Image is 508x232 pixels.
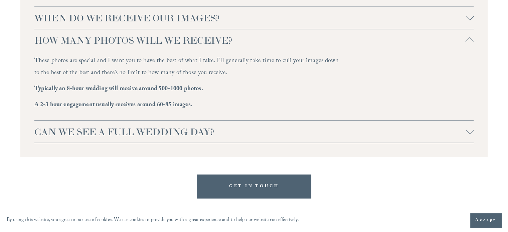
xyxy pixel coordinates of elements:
[34,29,474,51] button: HOW MANY PHOTOS WILL WE RECEIVE?
[34,7,474,29] button: WHEN DO WE RECEIVE OUR IMAGES?
[34,51,474,121] div: HOW MANY PHOTOS WILL WE RECEIVE?
[34,121,474,143] button: CAN WE SEE A FULL WEDDING DAY?
[34,12,466,24] span: WHEN DO WE RECEIVE OUR IMAGES?
[34,84,203,94] strong: Typically an 8-hour wedding will receive around 500-1000 photos.
[34,126,466,138] span: CAN WE SEE A FULL WEDDING DAY?
[34,100,192,110] strong: A 2-3 hour engagement usually receives around 60-85 images.
[34,55,342,79] p: These photos are special and I want you to have the best of what I take. I’ll generally take time...
[34,34,466,46] span: HOW MANY PHOTOS WILL WE RECEIVE?
[475,217,496,224] span: Accept
[470,213,501,227] button: Accept
[7,216,299,225] p: By using this website, you agree to our use of cookies. We use cookies to provide you with a grea...
[197,175,311,198] a: GET IN TOUCH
